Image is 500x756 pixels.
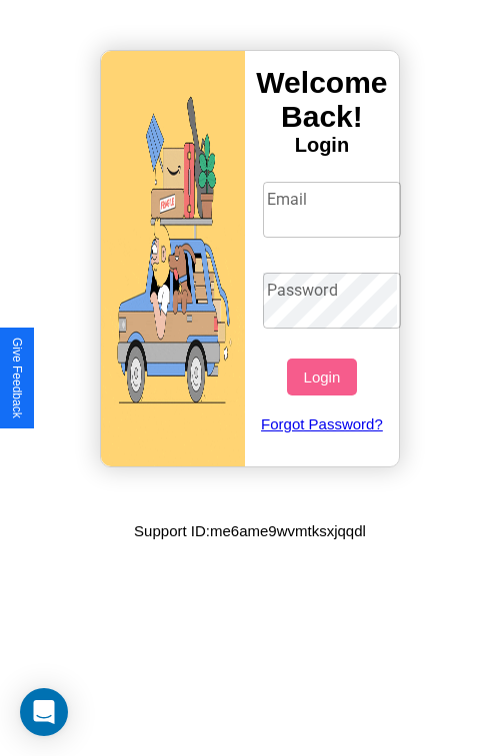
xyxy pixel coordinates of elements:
[20,688,68,736] div: Open Intercom Messenger
[245,66,399,134] h3: Welcome Back!
[134,517,366,544] p: Support ID: me6ame9wvmtksxjqqdl
[101,51,245,466] img: gif
[253,395,392,452] a: Forgot Password?
[10,338,24,418] div: Give Feedback
[245,134,399,157] h4: Login
[287,359,356,395] button: Login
